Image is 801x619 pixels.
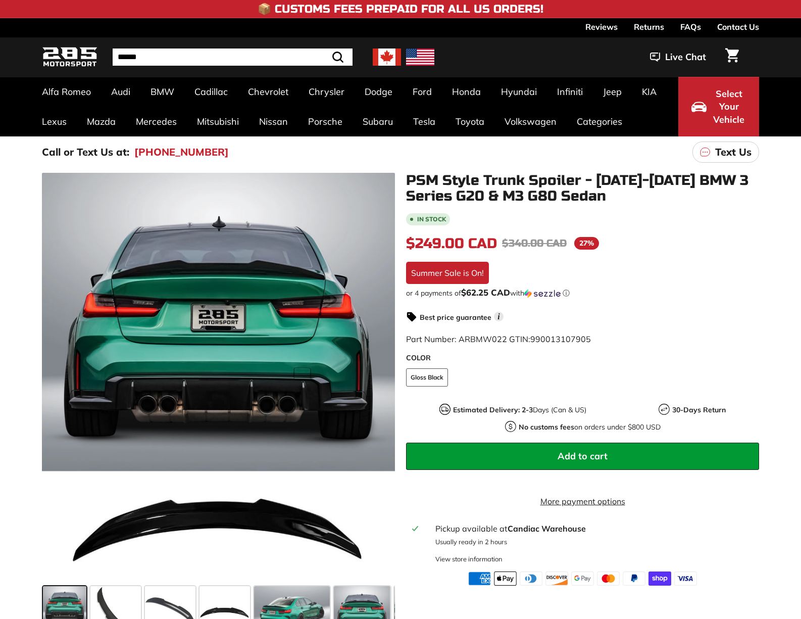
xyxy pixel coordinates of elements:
[42,145,129,160] p: Call or Text Us at:
[623,572,645,586] img: paypal
[435,522,753,535] div: Pickup available at
[353,107,403,136] a: Subaru
[520,572,542,586] img: diners_club
[113,49,353,66] input: Search
[406,262,489,284] div: Summer Sale is On!
[442,77,491,107] a: Honda
[674,572,697,586] img: visa
[558,450,608,462] span: Add to cart
[406,173,759,204] h1: PSM Style Trunk Spoiler - [DATE]-[DATE] BMW 3 Series G20 & M3 G80 Sedan
[494,572,517,586] img: apple_pay
[519,422,574,432] strong: No customs fees
[184,77,238,107] a: Cadillac
[719,40,745,74] a: Cart
[298,77,355,107] a: Chrysler
[417,216,446,222] b: In stock
[187,107,249,136] a: Mitsubishi
[665,51,706,64] span: Live Chat
[571,572,594,586] img: google_pay
[597,572,620,586] img: master
[530,334,591,344] span: 990013107905
[435,537,753,547] p: Usually ready in 2 hours
[77,107,126,136] a: Mazda
[258,3,543,15] h4: 📦 Customs Fees Prepaid for All US Orders!
[406,235,497,252] span: $249.00 CAD
[648,572,671,586] img: shopify_pay
[238,77,298,107] a: Chevrolet
[468,572,491,586] img: american_express
[715,145,752,160] p: Text Us
[406,443,759,470] button: Add to cart
[519,422,661,433] p: on orders under $800 USD
[298,107,353,136] a: Porsche
[508,523,586,534] strong: Candiac Warehouse
[420,313,491,322] strong: Best price guarantee
[406,334,591,344] span: Part Number: ARBMW022 GTIN:
[403,107,445,136] a: Tesla
[435,554,503,564] div: View store information
[593,77,632,107] a: Jeep
[403,77,442,107] a: Ford
[502,237,567,250] span: $340.00 CAD
[101,77,140,107] a: Audi
[637,44,719,70] button: Live Chat
[494,107,567,136] a: Volkswagen
[32,107,77,136] a: Lexus
[717,18,759,35] a: Contact Us
[406,353,759,363] label: COLOR
[355,77,403,107] a: Dodge
[453,405,586,415] p: Days (Can & US)
[678,77,759,136] button: Select Your Vehicle
[632,77,667,107] a: KIA
[406,288,759,298] div: or 4 payments of$62.25 CADwithSezzle Click to learn more about Sezzle
[140,77,184,107] a: BMW
[134,145,229,160] a: [PHONE_NUMBER]
[585,18,618,35] a: Reviews
[574,237,599,250] span: 27%
[491,77,547,107] a: Hyundai
[445,107,494,136] a: Toyota
[42,45,97,69] img: Logo_285_Motorsport_areodynamics_components
[32,77,101,107] a: Alfa Romeo
[634,18,664,35] a: Returns
[545,572,568,586] img: discover
[680,18,701,35] a: FAQs
[547,77,593,107] a: Infiniti
[494,312,504,321] span: i
[567,107,632,136] a: Categories
[712,87,746,126] span: Select Your Vehicle
[249,107,298,136] a: Nissan
[126,107,187,136] a: Mercedes
[406,495,759,507] a: More payment options
[406,288,759,298] div: or 4 payments of with
[453,405,533,414] strong: Estimated Delivery: 2-3
[692,141,759,163] a: Text Us
[672,405,726,414] strong: 30-Days Return
[524,289,561,298] img: Sezzle
[461,287,510,298] span: $62.25 CAD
